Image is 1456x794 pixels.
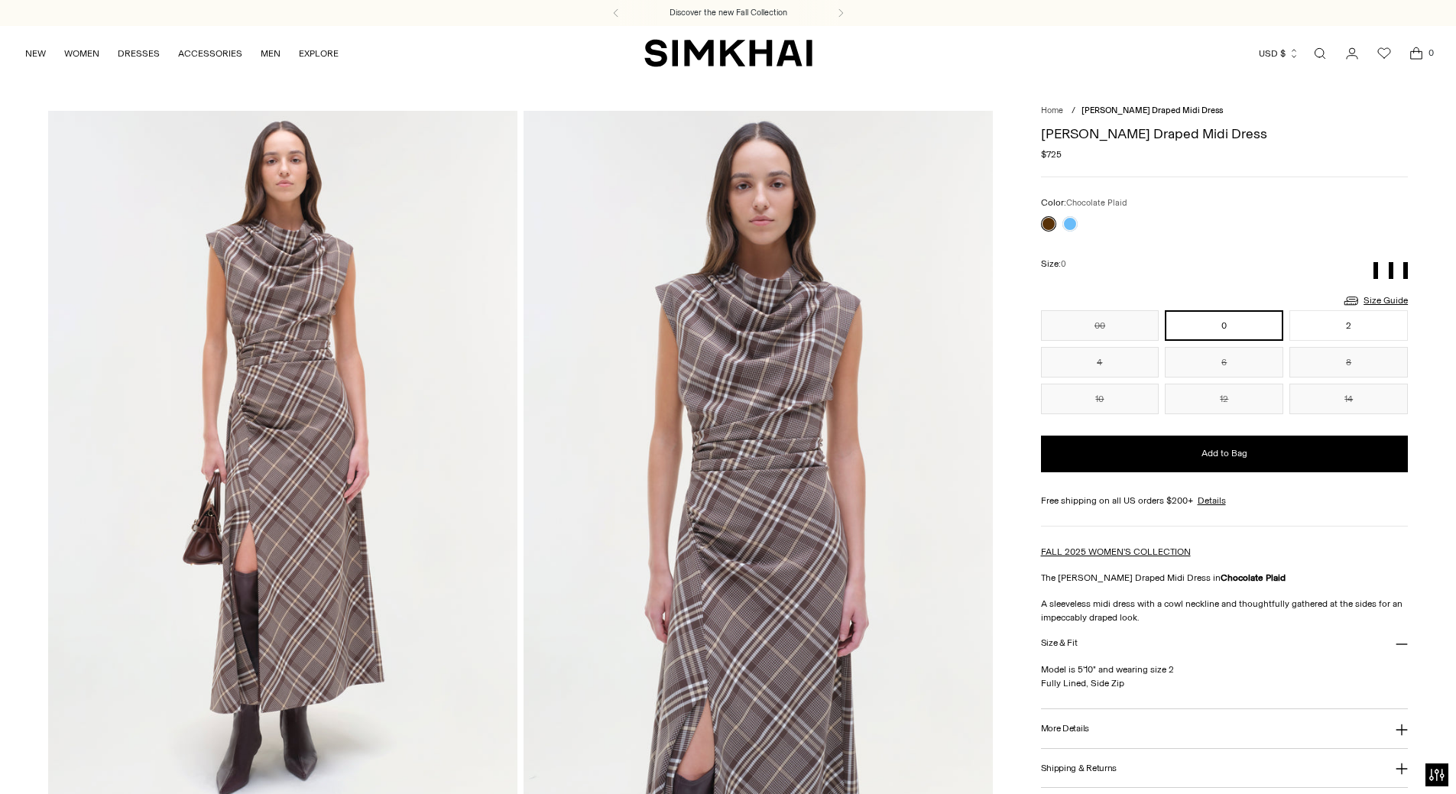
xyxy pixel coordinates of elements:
[1041,571,1409,585] p: The [PERSON_NAME] Draped Midi Dress in
[1041,709,1409,748] button: More Details
[1165,384,1283,414] button: 12
[1061,259,1066,269] span: 0
[1041,494,1409,507] div: Free shipping on all US orders $200+
[1041,663,1409,690] p: Model is 5'10" and wearing size 2 Fully Lined, Side Zip
[1081,105,1223,115] span: [PERSON_NAME] Draped Midi Dress
[1041,638,1078,648] h3: Size & Fit
[1041,597,1409,624] p: A sleeveless midi dress with a cowl neckline and thoughtfully gathered at the sides for an impecc...
[1201,447,1247,460] span: Add to Bag
[25,37,46,70] a: NEW
[1198,494,1226,507] a: Details
[1066,198,1127,208] span: Chocolate Plaid
[299,37,339,70] a: EXPLORE
[644,38,812,68] a: SIMKHAI
[178,37,242,70] a: ACCESSORIES
[1289,384,1408,414] button: 14
[1041,257,1066,271] label: Size:
[1289,310,1408,341] button: 2
[1041,384,1159,414] button: 10
[1072,105,1075,118] div: /
[670,7,787,19] a: Discover the new Fall Collection
[1041,147,1062,161] span: $725
[1041,546,1191,557] a: FALL 2025 WOMEN'S COLLECTION
[1041,436,1409,472] button: Add to Bag
[1342,291,1408,310] a: Size Guide
[1165,347,1283,378] button: 6
[1041,105,1063,115] a: Home
[1041,105,1409,118] nav: breadcrumbs
[1289,347,1408,378] button: 8
[1337,38,1367,69] a: Go to the account page
[1259,37,1299,70] button: USD $
[1041,624,1409,663] button: Size & Fit
[1165,310,1283,341] button: 0
[64,37,99,70] a: WOMEN
[118,37,160,70] a: DRESSES
[1401,38,1432,69] a: Open cart modal
[1369,38,1399,69] a: Wishlist
[1041,196,1127,210] label: Color:
[1221,572,1286,583] strong: Chocolate Plaid
[1041,347,1159,378] button: 4
[261,37,280,70] a: MEN
[1424,46,1438,60] span: 0
[1041,127,1409,141] h1: [PERSON_NAME] Draped Midi Dress
[1041,763,1117,773] h3: Shipping & Returns
[1305,38,1335,69] a: Open search modal
[1041,749,1409,788] button: Shipping & Returns
[1041,310,1159,341] button: 00
[1041,724,1089,734] h3: More Details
